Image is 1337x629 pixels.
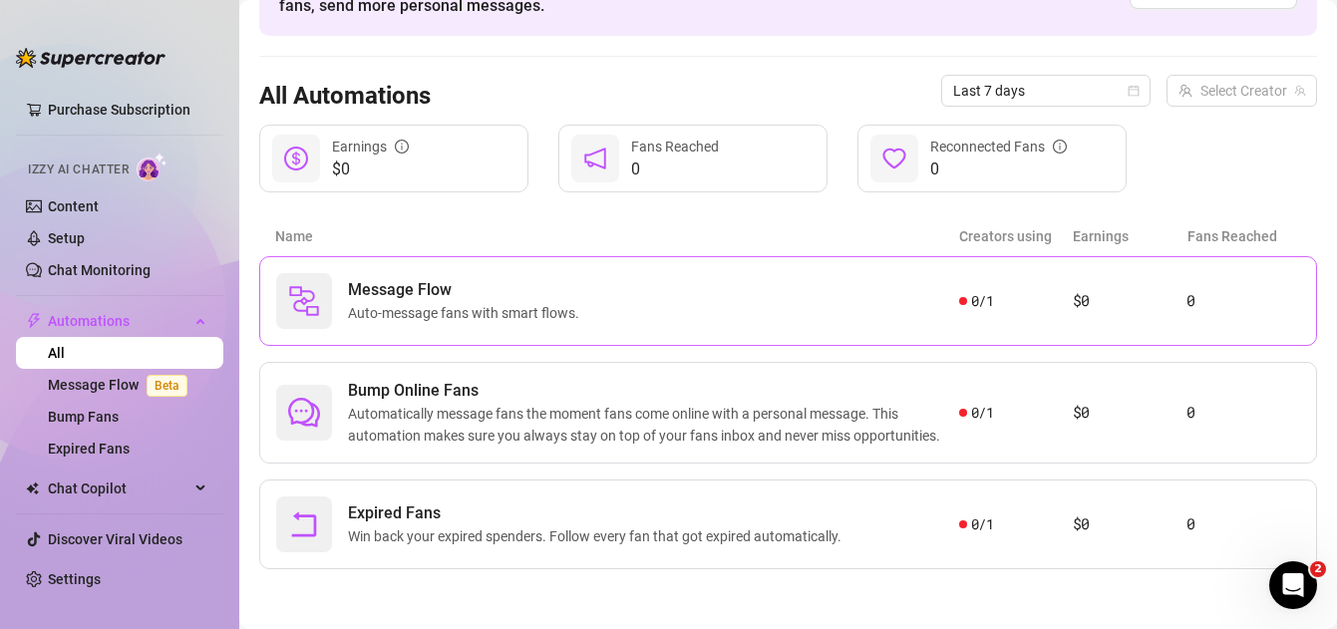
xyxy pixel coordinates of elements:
span: rollback [288,508,320,540]
span: heart [882,147,906,170]
article: Creators using [959,225,1073,247]
a: Settings [48,571,101,587]
span: 0 [631,157,719,181]
article: $0 [1073,289,1186,313]
span: comment [288,397,320,429]
span: Auto-message fans with smart flows. [348,302,587,324]
span: Fans Reached [631,139,719,155]
a: Setup [48,230,85,246]
span: Last 7 days [953,76,1139,106]
span: Beta [147,375,187,397]
article: 0 [1186,512,1300,536]
iframe: Intercom live chat [1269,561,1317,609]
a: Discover Viral Videos [48,531,182,547]
img: Chat Copilot [26,481,39,495]
div: Reconnected Fans [930,136,1067,157]
span: 2 [1310,561,1326,577]
img: logo-BBDzfeDw.svg [16,48,166,68]
article: Earnings [1073,225,1186,247]
span: info-circle [395,140,409,154]
span: Automations [48,305,189,337]
span: dollar [284,147,308,170]
span: Bump Online Fans [348,379,959,403]
span: Expired Fans [348,501,849,525]
span: calendar [1128,85,1140,97]
a: Setup [48,62,85,78]
span: info-circle [1053,140,1067,154]
a: All [48,345,65,361]
span: 0 / 1 [971,402,994,424]
span: Izzy AI Chatter [28,160,129,179]
h3: All Automations [259,81,431,113]
span: Automatically message fans the moment fans come online with a personal message. This automation m... [348,403,959,447]
span: team [1294,85,1306,97]
article: Name [275,225,959,247]
a: Bump Fans [48,409,119,425]
span: 0 / 1 [971,513,994,535]
a: Chat Monitoring [48,262,151,278]
span: 0 [930,157,1067,181]
a: Message FlowBeta [48,377,195,393]
a: Purchase Subscription [48,94,207,126]
article: 0 [1186,401,1300,425]
span: Win back your expired spenders. Follow every fan that got expired automatically. [348,525,849,547]
span: $0 [332,157,409,181]
img: svg%3e [288,285,320,317]
span: notification [583,147,607,170]
a: Content [48,198,99,214]
div: Earnings [332,136,409,157]
article: 0 [1186,289,1300,313]
a: Expired Fans [48,441,130,457]
article: $0 [1073,512,1186,536]
img: AI Chatter [137,153,167,181]
span: thunderbolt [26,313,42,329]
article: $0 [1073,401,1186,425]
span: Message Flow [348,278,587,302]
span: 0 / 1 [971,290,994,312]
article: Fans Reached [1187,225,1301,247]
span: Chat Copilot [48,472,189,504]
